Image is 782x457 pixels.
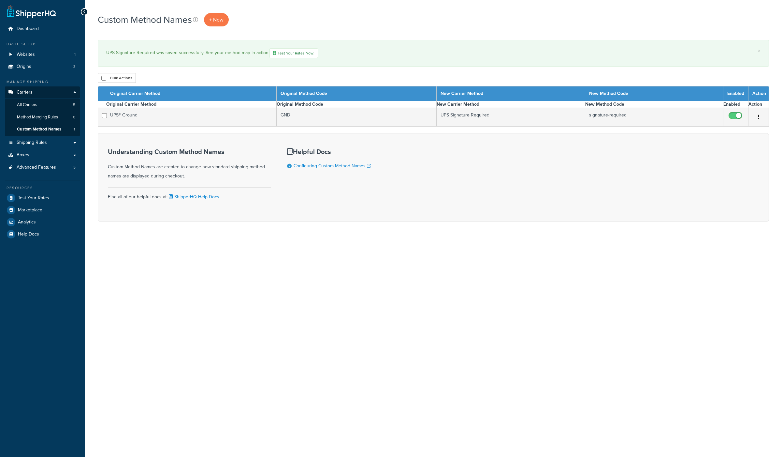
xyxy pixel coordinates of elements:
span: Help Docs [18,232,39,237]
span: Websites [17,52,35,57]
th: Enabled [723,101,748,108]
a: Custom Method Names 1 [5,123,80,135]
span: 0 [73,114,75,120]
a: Configuring Custom Method Names [294,162,371,169]
a: Analytics [5,216,80,228]
a: + New [204,13,229,26]
th: Original Method Code [277,86,437,101]
th: New Carrier Method [437,101,585,108]
td: signature-required [585,108,723,127]
th: Original Method Code [277,101,437,108]
div: Find all of our helpful docs at: [108,187,271,202]
a: Test Your Rates Now! [269,48,318,58]
span: 1 [74,52,76,57]
a: Carriers [5,86,80,99]
th: New Method Code [585,101,723,108]
th: Original Carrier Method [106,86,277,101]
td: UPS Signature Required [437,108,585,127]
span: 1 [74,127,75,132]
a: Marketplace [5,204,80,216]
li: All Carriers [5,99,80,111]
th: Action [748,101,769,108]
span: Analytics [18,220,36,225]
a: × [758,48,760,53]
th: Original Carrier Method [106,101,277,108]
td: UPS® Ground [106,108,277,127]
th: New Method Code [585,86,723,101]
h3: Helpful Docs [287,148,371,155]
span: Boxes [17,152,29,158]
th: New Carrier Method [437,86,585,101]
span: All Carriers [17,102,37,108]
div: Custom Method Names are created to change how standard shipping method names are displayed during... [108,148,271,181]
a: Websites 1 [5,49,80,61]
li: Custom Method Names [5,123,80,135]
span: Carriers [17,90,33,95]
div: Basic Setup [5,41,80,47]
div: UPS Signature Required was saved successfully. See your method map in action [106,48,760,58]
td: GND [277,108,437,127]
th: Enabled [723,86,748,101]
span: 3 [73,64,76,69]
li: Origins [5,61,80,73]
a: Boxes [5,149,80,161]
span: + New [209,16,224,23]
li: Carriers [5,86,80,136]
h3: Understanding Custom Method Names [108,148,271,155]
a: Origins 3 [5,61,80,73]
a: All Carriers 5 [5,99,80,111]
a: Dashboard [5,23,80,35]
th: Action [748,86,769,101]
span: Marketplace [18,207,42,213]
span: Dashboard [17,26,39,32]
a: ShipperHQ Help Docs [167,193,219,200]
span: Test Your Rates [18,195,49,201]
span: Origins [17,64,31,69]
button: Bulk Actions [98,73,136,83]
div: Manage Shipping [5,79,80,85]
span: Advanced Features [17,165,56,170]
span: Custom Method Names [17,127,61,132]
a: Test Your Rates [5,192,80,204]
a: Help Docs [5,228,80,240]
span: Shipping Rules [17,140,47,145]
li: Advanced Features [5,161,80,174]
li: Websites [5,49,80,61]
h1: Custom Method Names [98,13,192,26]
span: Method Merging Rules [17,114,58,120]
a: ShipperHQ Home [7,5,56,18]
div: Resources [5,185,80,191]
a: Method Merging Rules 0 [5,111,80,123]
span: 5 [73,102,75,108]
a: Shipping Rules [5,137,80,149]
li: Method Merging Rules [5,111,80,123]
span: 5 [73,165,76,170]
a: Advanced Features 5 [5,161,80,174]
